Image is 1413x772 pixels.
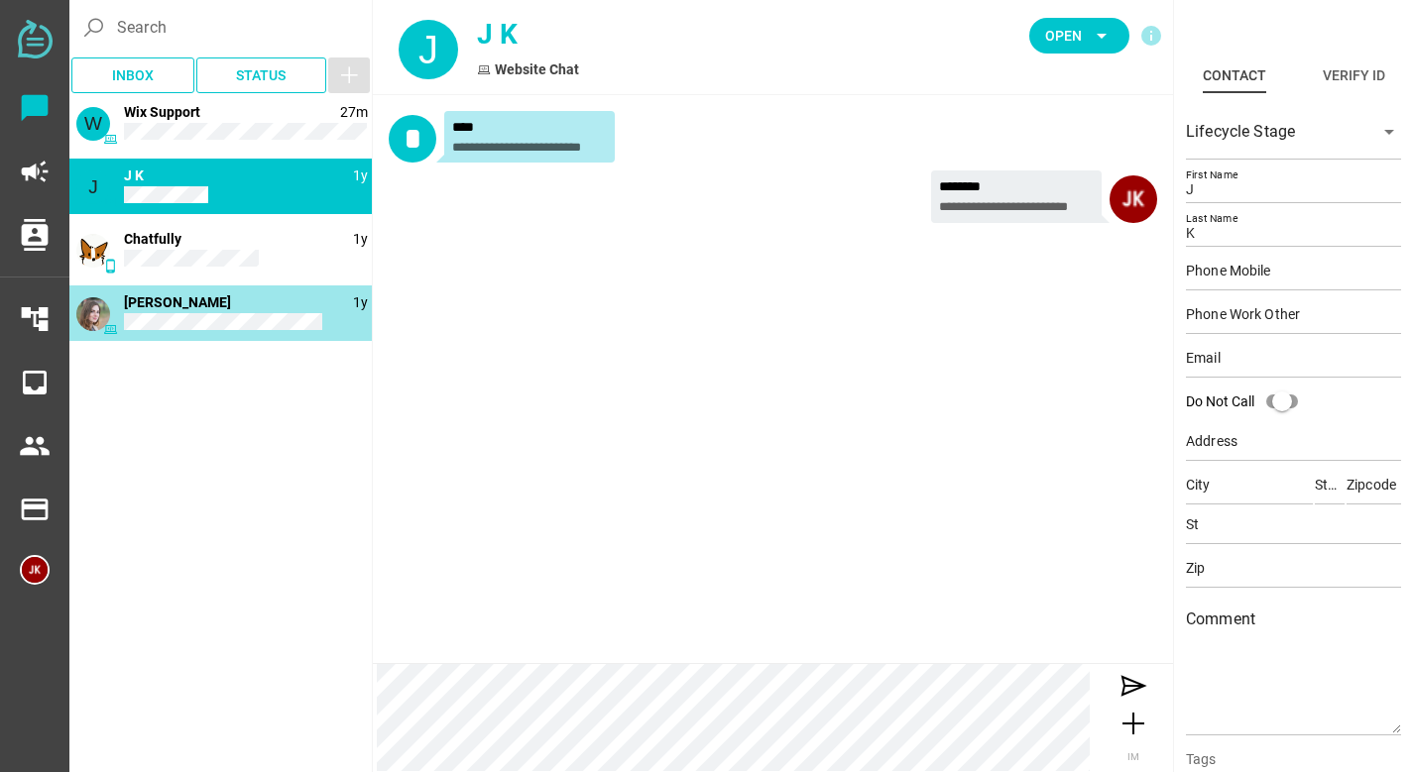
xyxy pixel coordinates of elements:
[1090,24,1114,48] i: arrow_drop_down
[477,59,802,80] div: Website Chat
[103,259,118,274] i: SMS
[1186,617,1401,733] textarea: Comment
[1186,164,1401,203] input: First Name
[20,555,50,585] img: 66ce58de79ed99725d61df5d-30.png
[19,430,51,462] i: people
[1186,294,1401,334] input: Phone Work Other
[353,294,368,310] span: 1724799075
[18,20,53,58] img: svg+xml;base64,PD94bWwgdmVyc2lvbj0iMS4wIiBlbmNvZGluZz0iVVRGLTgiPz4KPHN2ZyB2ZXJzaW9uPSIxLjEiIHZpZX...
[103,322,118,337] i: Website Chat
[1377,120,1401,144] i: arrow_drop_down
[19,156,51,187] i: campaign
[124,231,181,247] span: c
[88,176,98,197] span: J
[353,167,368,183] span: 1724799831
[19,219,51,251] i: contacts
[1186,465,1313,504] input: City
[1029,18,1129,54] button: Open
[1203,63,1266,87] div: Contact
[236,63,286,87] span: Status
[1315,465,1345,504] input: State
[71,57,194,93] button: Inbox
[1186,548,1401,588] input: Zip
[1186,338,1401,378] input: Email
[1347,465,1401,504] input: Zipcode
[124,294,231,310] span: example-66ce5863MiNFNyLTusQN
[19,92,51,124] i: chat_bubble
[19,303,51,335] i: account_tree
[418,28,438,71] span: J
[1186,382,1310,421] div: Do Not Call
[112,63,154,87] span: Inbox
[124,104,200,120] span: 2a7fa602f0-oSqnrqScVadPH1qcNryE
[353,231,368,247] span: 1724799195
[196,57,327,93] button: Status
[103,195,118,210] i: Website Chat
[340,104,368,120] span: 1760367039
[84,113,102,134] span: W
[19,367,51,398] i: inbox
[1186,207,1401,247] input: Last Name
[1186,504,1401,544] input: St
[477,63,491,77] i: Website Chat
[1186,251,1401,290] input: Phone Mobile
[1323,63,1385,87] div: Verify ID
[19,494,51,525] i: payment
[1045,24,1082,48] span: Open
[1127,751,1139,762] span: IM
[1139,24,1163,48] i: info
[1186,391,1254,412] div: Do Not Call
[103,132,118,147] i: Website Chat
[1110,175,1157,223] img: 66ce58de79ed99725d61df5d-30.png
[1186,421,1401,461] input: Address
[124,167,144,183] span: 2237ace388-bQv1evKR9fdAqX37zSK3
[477,14,802,55] div: J K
